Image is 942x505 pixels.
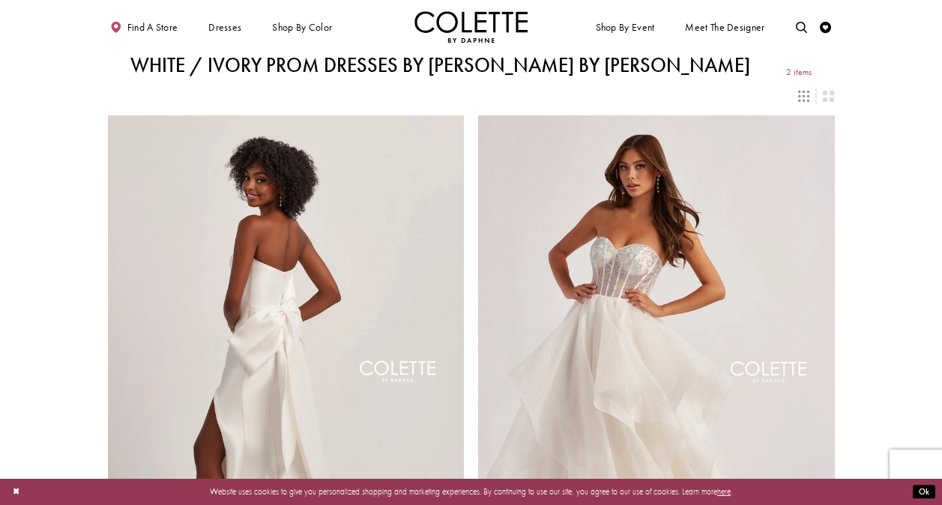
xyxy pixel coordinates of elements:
[717,486,731,497] a: here
[82,484,860,499] p: Website uses cookies to give you personalized shopping and marketing experiences. By continuing t...
[205,11,244,43] span: Dresses
[685,22,764,33] span: Meet the designer
[596,22,655,33] span: Shop By Event
[818,11,835,43] a: Check Wishlist
[127,22,178,33] span: Find a store
[798,91,809,102] span: Switch layout to 3 columns
[270,11,335,43] span: Shop by color
[786,67,812,77] span: 2 items
[913,485,935,499] button: Submit Dialog
[793,11,810,43] a: Toggle search
[593,11,657,43] span: Shop By Event
[100,83,841,108] div: Layout Controls
[414,11,528,43] a: Visit Home Page
[823,91,834,102] span: Switch layout to 2 columns
[7,482,25,502] button: Close Dialog
[130,54,750,76] h1: White / Ivory Prom Dresses by [PERSON_NAME] by [PERSON_NAME]
[108,11,181,43] a: Find a store
[208,22,241,33] span: Dresses
[414,11,528,43] img: Colette by Daphne
[272,22,332,33] span: Shop by color
[683,11,768,43] a: Meet the designer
